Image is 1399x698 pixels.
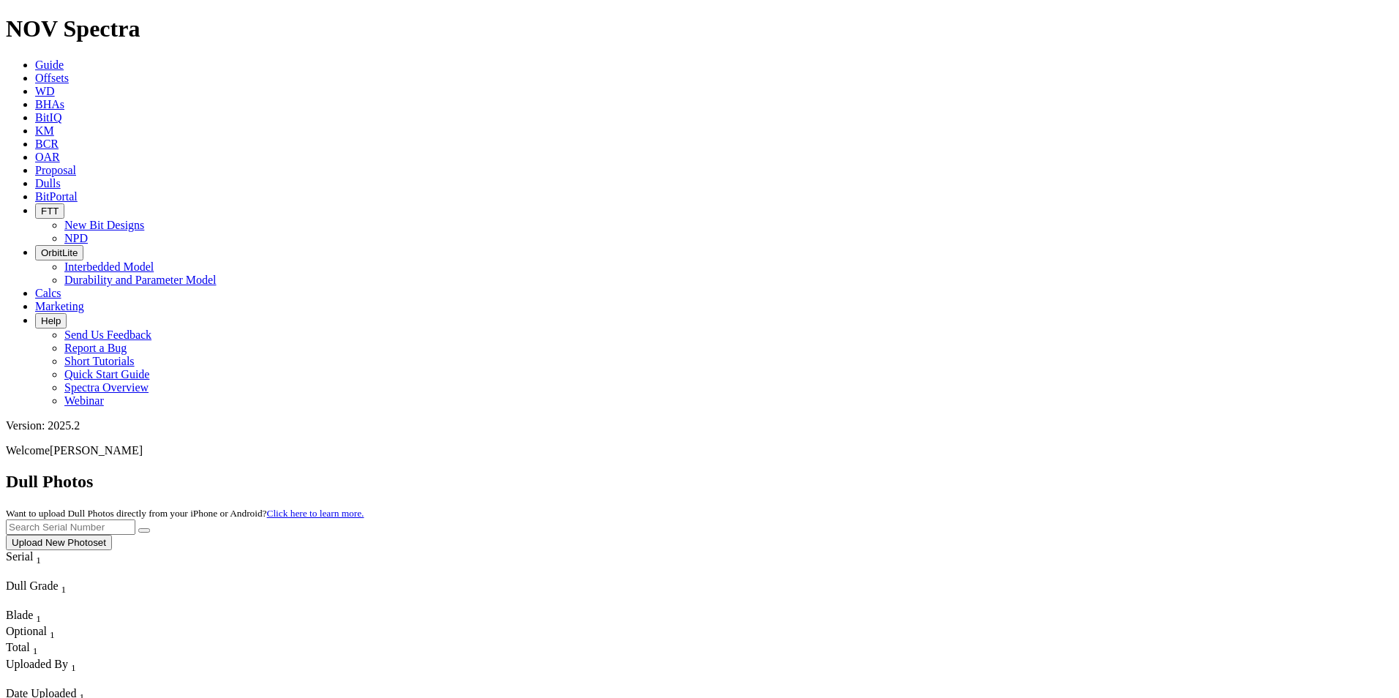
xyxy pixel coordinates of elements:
span: FTT [41,206,59,217]
span: Serial [6,550,33,563]
span: Sort None [33,641,38,653]
sub: 1 [61,584,67,595]
div: Sort None [6,579,108,609]
a: Report a Bug [64,342,127,354]
button: OrbitLite [35,245,83,260]
span: Blade [6,609,33,621]
span: Uploaded By [6,658,68,670]
a: BitPortal [35,190,78,203]
div: Column Menu [6,596,108,609]
a: WD [35,85,55,97]
div: Total Sort None [6,641,57,657]
a: New Bit Designs [64,219,144,231]
h1: NOV Spectra [6,15,1393,42]
div: Sort None [6,550,68,579]
div: Serial Sort None [6,550,68,566]
div: Blade Sort None [6,609,57,625]
p: Welcome [6,444,1393,457]
div: Sort None [6,625,57,641]
span: Dull Grade [6,579,59,592]
div: Column Menu [6,674,143,687]
a: Webinar [64,394,104,407]
div: Uploaded By Sort None [6,658,143,674]
span: Sort None [71,658,76,670]
a: Proposal [35,164,76,176]
a: Short Tutorials [64,355,135,367]
div: Sort None [6,658,143,687]
div: Sort None [6,609,57,625]
a: BitIQ [35,111,61,124]
a: Spectra Overview [64,381,149,394]
a: Send Us Feedback [64,329,151,341]
a: Offsets [35,72,69,84]
a: OAR [35,151,60,163]
button: Help [35,313,67,329]
a: Marketing [35,300,84,312]
a: Guide [35,59,64,71]
sub: 1 [36,613,41,624]
a: Durability and Parameter Model [64,274,217,286]
a: Quick Start Guide [64,368,149,380]
span: OrbitLite [41,247,78,258]
sub: 1 [33,646,38,657]
span: Optional [6,625,47,637]
span: Sort None [61,579,67,592]
a: BCR [35,138,59,150]
sub: 1 [71,662,76,673]
input: Search Serial Number [6,519,135,535]
span: Help [41,315,61,326]
span: Sort None [50,625,55,637]
a: KM [35,124,54,137]
a: Click here to learn more. [267,508,364,519]
sub: 1 [36,555,41,566]
button: Upload New Photoset [6,535,112,550]
span: [PERSON_NAME] [50,444,143,457]
a: Interbedded Model [64,260,154,273]
span: Sort None [36,550,41,563]
div: Sort None [6,641,57,657]
div: Optional Sort None [6,625,57,641]
div: Version: 2025.2 [6,419,1393,432]
a: Dulls [35,177,61,189]
a: BHAs [35,98,64,110]
a: NPD [64,232,88,244]
a: Calcs [35,287,61,299]
div: Dull Grade Sort None [6,579,108,596]
button: FTT [35,203,64,219]
h2: Dull Photos [6,472,1393,492]
sub: 1 [50,629,55,640]
span: Sort None [36,609,41,621]
span: Total [6,641,30,653]
div: Column Menu [6,566,68,579]
small: Want to upload Dull Photos directly from your iPhone or Android? [6,508,364,519]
